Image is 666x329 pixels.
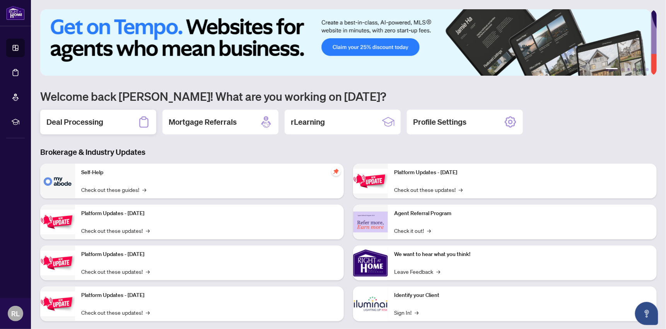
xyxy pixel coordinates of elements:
[413,117,466,127] h2: Profile Settings
[394,308,418,317] a: Sign In!→
[40,164,75,198] img: Self-Help
[169,117,237,127] h2: Mortgage Referrals
[394,185,463,194] a: Check out these updates!→
[40,210,75,234] img: Platform Updates - September 16, 2025
[640,68,643,71] button: 5
[353,212,388,233] img: Agent Referral Program
[394,291,651,300] p: Identify your Client
[427,226,431,235] span: →
[40,251,75,275] img: Platform Updates - July 21, 2025
[621,68,624,71] button: 2
[81,291,338,300] p: Platform Updates - [DATE]
[81,185,146,194] a: Check out these guides!→
[40,9,651,76] img: Slide 0
[81,209,338,218] p: Platform Updates - [DATE]
[646,68,649,71] button: 6
[81,250,338,259] p: Platform Updates - [DATE]
[459,185,463,194] span: →
[436,267,440,276] span: →
[635,302,658,325] button: Open asap
[81,308,150,317] a: Check out these updates!→
[146,267,150,276] span: →
[81,267,150,276] a: Check out these updates!→
[146,308,150,317] span: →
[6,6,25,20] img: logo
[634,68,637,71] button: 4
[394,168,651,177] p: Platform Updates - [DATE]
[81,168,338,177] p: Self-Help
[606,68,618,71] button: 1
[331,167,341,176] span: pushpin
[627,68,630,71] button: 3
[142,185,146,194] span: →
[394,209,651,218] p: Agent Referral Program
[291,117,325,127] h2: rLearning
[40,89,657,103] h1: Welcome back [PERSON_NAME]! What are you working on [DATE]?
[11,308,20,319] span: RL
[40,147,657,158] h3: Brokerage & Industry Updates
[415,308,418,317] span: →
[353,169,388,193] img: Platform Updates - June 23, 2025
[353,287,388,321] img: Identify your Client
[353,246,388,280] img: We want to hear what you think!
[394,226,431,235] a: Check it out!→
[46,117,103,127] h2: Deal Processing
[146,226,150,235] span: →
[81,226,150,235] a: Check out these updates!→
[394,250,651,259] p: We want to hear what you think!
[40,292,75,316] img: Platform Updates - July 8, 2025
[394,267,440,276] a: Leave Feedback→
